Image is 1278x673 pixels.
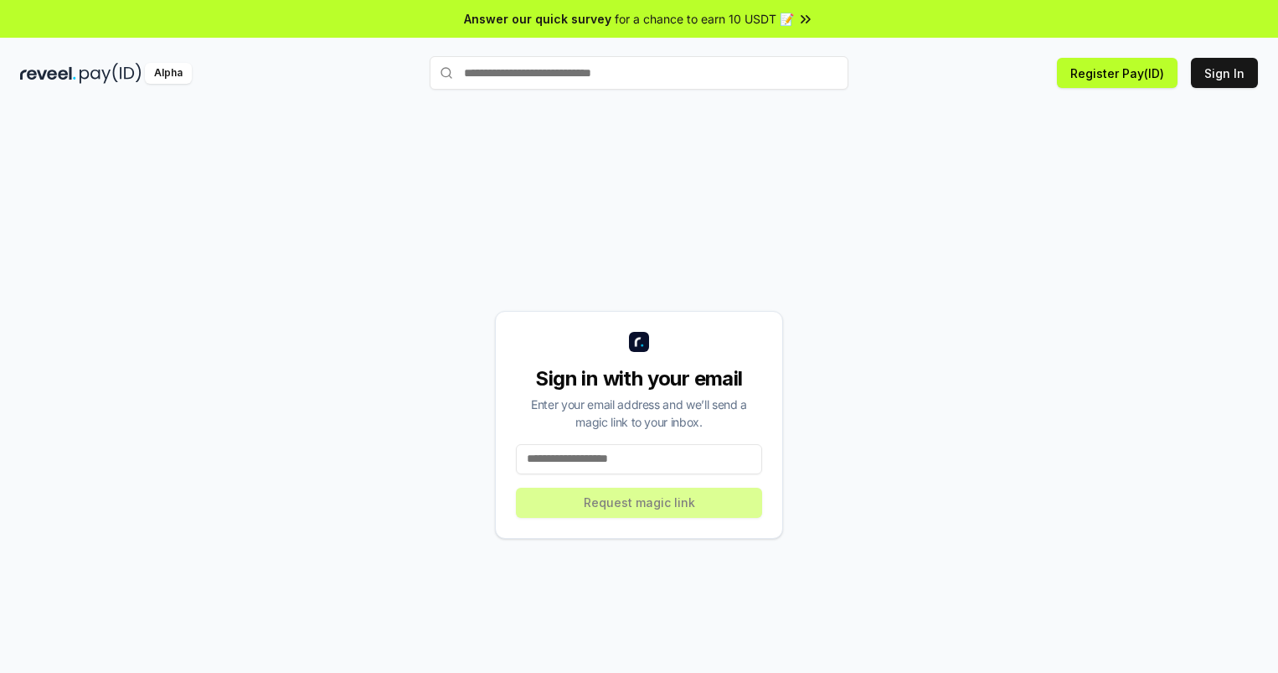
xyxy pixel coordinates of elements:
button: Sign In [1191,58,1258,88]
span: for a chance to earn 10 USDT 📝 [615,10,794,28]
img: pay_id [80,63,142,84]
img: reveel_dark [20,63,76,84]
button: Register Pay(ID) [1057,58,1178,88]
span: Answer our quick survey [464,10,611,28]
div: Sign in with your email [516,365,762,392]
div: Enter your email address and we’ll send a magic link to your inbox. [516,396,762,431]
div: Alpha [145,63,192,84]
img: logo_small [629,332,649,352]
